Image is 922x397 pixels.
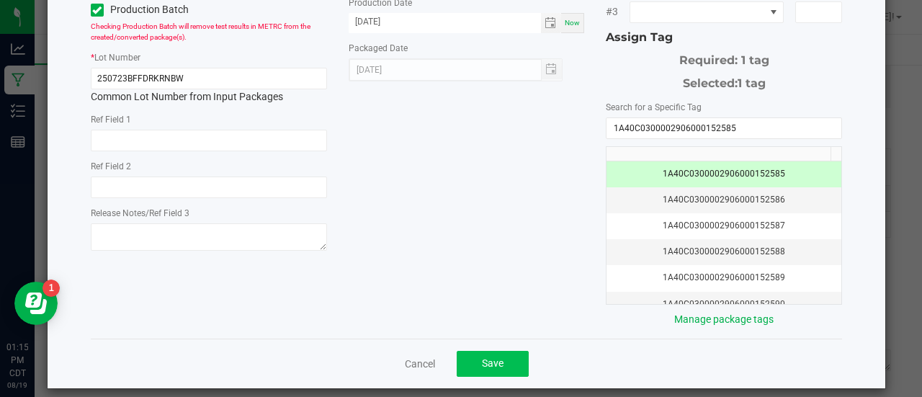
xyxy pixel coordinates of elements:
[91,113,131,126] label: Ref Field 1
[606,101,702,114] label: Search for a Specific Tag
[42,280,60,297] iframe: Resource center unread badge
[565,19,580,27] span: Now
[606,29,842,46] div: Assign Tag
[482,357,503,369] span: Save
[91,22,310,41] span: Checking Production Batch will remove test results in METRC from the created/converted package(s).
[606,69,842,92] div: Selected:
[349,13,541,31] input: Date
[91,68,327,104] div: Common Lot Number from Input Packages
[630,1,783,23] span: NO DATA FOUND
[615,193,833,207] div: 1A40C0300002906000152586
[738,76,766,90] span: 1 tag
[91,2,198,17] label: Production Batch
[94,51,140,64] label: Lot Number
[405,357,435,371] a: Cancel
[91,160,131,173] label: Ref Field 2
[91,207,189,220] label: Release Notes/Ref Field 3
[606,46,842,69] div: Required: 1 tag
[615,219,833,233] div: 1A40C0300002906000152587
[541,13,562,33] span: Toggle calendar
[14,282,58,325] iframe: Resource center
[674,313,774,325] a: Manage package tags
[457,351,529,377] button: Save
[615,271,833,285] div: 1A40C0300002906000152589
[615,245,833,259] div: 1A40C0300002906000152588
[349,42,408,55] label: Packaged Date
[606,4,630,19] span: #3
[615,167,833,181] div: 1A40C0300002906000152585
[615,298,833,311] div: 1A40C0300002906000152590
